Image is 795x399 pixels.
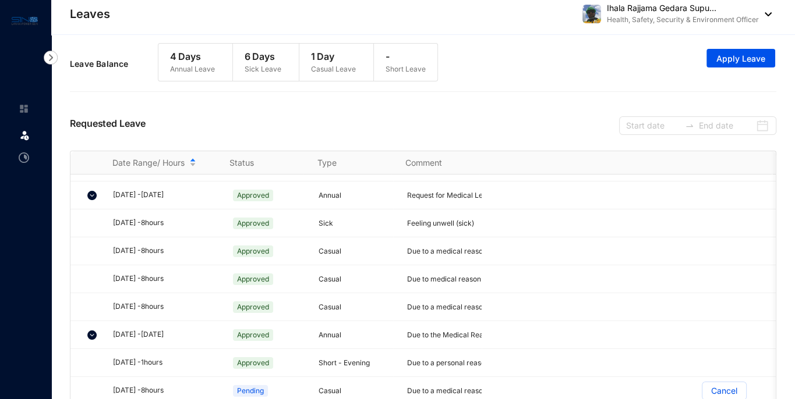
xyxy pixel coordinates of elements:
th: Status [215,151,303,174]
p: Annual [319,329,393,341]
div: [DATE] - 1 hours [113,357,217,368]
p: Ihala Rajjama Gedara Supu... [607,2,759,14]
span: Approved [233,245,273,257]
p: Requested Leave [70,116,146,135]
p: Leave Balance [70,58,158,70]
span: Approved [233,301,273,313]
img: home-unselected.a29eae3204392db15eaf.svg [19,104,29,114]
span: Date Range/ Hours [112,157,185,169]
img: logo [12,14,38,27]
p: Casual [319,301,393,313]
span: Approved [233,273,273,285]
span: to [685,121,694,130]
p: Annual [319,190,393,201]
p: Casual [319,385,393,397]
p: Casual [319,273,393,285]
p: Casual Leave [311,63,356,75]
div: [DATE] - 8 hours [113,385,217,396]
span: Due to medical reason [407,275,481,283]
img: leave.99b8a76c7fa76a53782d.svg [19,129,30,141]
img: chevron-down.5dccb45ca3e6429452e9960b4a33955c.svg [87,191,97,200]
li: Home [9,97,37,120]
span: Due to a medical reason [407,247,487,255]
span: Due to a medical reason [407,302,487,311]
span: Due to the Medical Reason [407,330,495,339]
span: Due to a medical reason [407,386,487,395]
p: 1 Day [311,49,356,63]
span: Approved [233,329,273,341]
span: swap-right [685,121,694,130]
input: Start date [626,119,680,132]
p: Short - Evening [319,357,393,369]
p: - [386,49,426,63]
p: Leaves [70,6,110,22]
span: Apply Leave [716,53,765,65]
input: End date [699,119,753,132]
div: [DATE] - [DATE] [113,190,217,201]
img: file-1740898491306_528f5514-e393-46a8-abe0-f02cd7a6b571 [582,5,601,23]
span: Due to a personal reason [407,358,489,367]
p: Casual [319,245,393,257]
div: [DATE] - 8 hours [113,273,217,284]
div: [DATE] - 8 hours [113,218,217,229]
p: 6 Days [245,49,281,63]
img: dropdown-black.8e83cc76930a90b1a4fdb6d089b7bf3a.svg [759,12,772,16]
p: 4 Days [170,49,215,63]
p: Sick Leave [245,63,281,75]
li: Time Attendance [9,146,37,169]
div: [DATE] - [DATE] [113,329,217,340]
span: Request for Medical Leave [407,191,495,199]
img: chevron-down.5dccb45ca3e6429452e9960b4a33955c.svg [87,330,97,340]
span: Approved [233,190,273,201]
span: Feeling unwell (sick) [407,219,474,227]
span: Pending [233,385,268,397]
p: Health, Safety, Security & Environment Officer [607,14,759,26]
div: [DATE] - 8 hours [113,245,217,256]
p: Short Leave [386,63,426,75]
p: Sick [319,218,393,229]
img: nav-icon-right.af6afadce00d159da59955279c43614e.svg [44,51,58,65]
div: [DATE] - 8 hours [113,301,217,312]
p: Annual Leave [170,63,215,75]
th: Type [303,151,391,174]
span: Approved [233,357,273,369]
span: Approved [233,218,273,229]
th: Comment [391,151,479,174]
img: time-attendance-unselected.8aad090b53826881fffb.svg [19,152,29,163]
button: Apply Leave [706,49,775,67]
